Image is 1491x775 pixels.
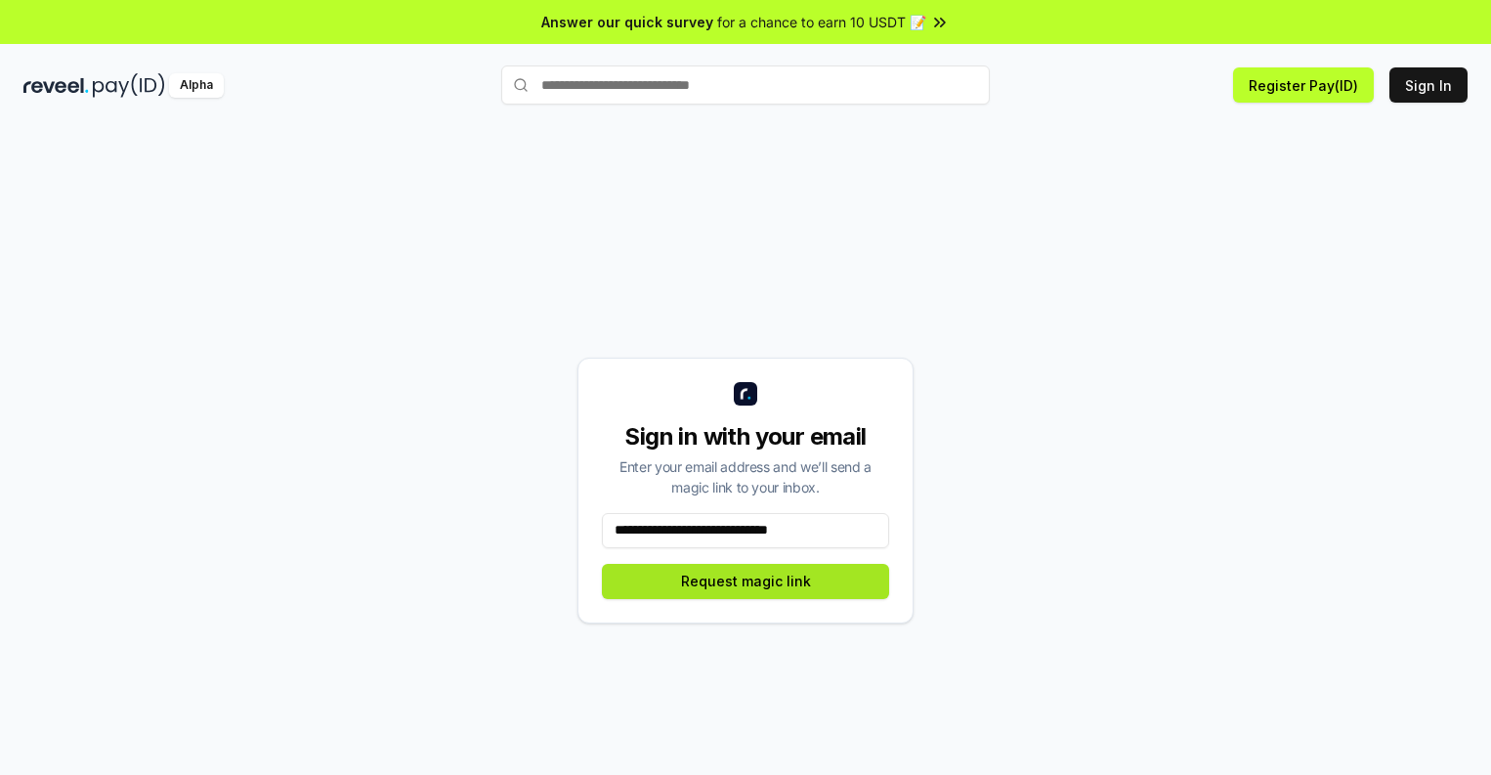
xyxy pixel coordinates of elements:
div: Alpha [169,73,224,98]
button: Register Pay(ID) [1233,67,1374,103]
img: pay_id [93,73,165,98]
button: Sign In [1389,67,1468,103]
img: logo_small [734,382,757,406]
button: Request magic link [602,564,889,599]
div: Sign in with your email [602,421,889,452]
div: Enter your email address and we’ll send a magic link to your inbox. [602,456,889,497]
span: for a chance to earn 10 USDT 📝 [717,12,926,32]
img: reveel_dark [23,73,89,98]
span: Answer our quick survey [541,12,713,32]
